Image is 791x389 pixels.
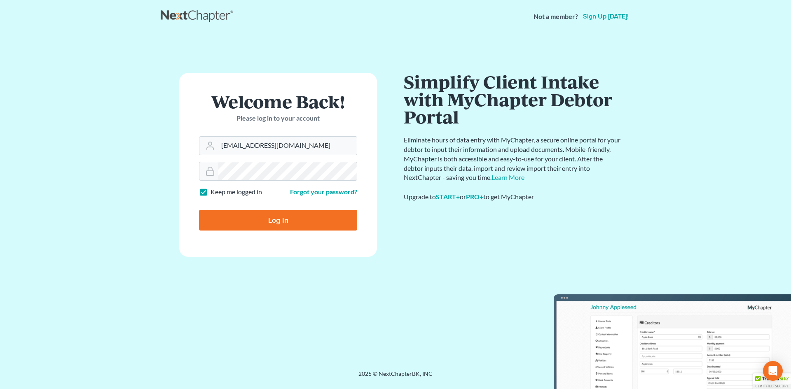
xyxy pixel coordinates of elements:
h1: Welcome Back! [199,93,357,110]
input: Log In [199,210,357,231]
div: 2025 © NextChapterBK, INC [161,370,630,384]
input: Email Address [218,137,357,155]
a: PRO+ [466,193,483,200]
a: Forgot your password? [290,188,357,196]
div: Upgrade to or to get MyChapter [404,192,622,202]
strong: Not a member? [534,12,578,21]
p: Eliminate hours of data entry with MyChapter, a secure online portal for your debtor to input the... [404,135,622,182]
a: Sign up [DATE]! [581,13,630,20]
label: Keep me logged in [211,187,262,197]
p: Please log in to your account [199,114,357,123]
a: Learn More [491,173,524,181]
a: START+ [436,193,460,200]
div: Open Intercom Messenger [763,361,783,381]
div: TrustedSite Certified [753,373,791,389]
h1: Simplify Client Intake with MyChapter Debtor Portal [404,73,622,126]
